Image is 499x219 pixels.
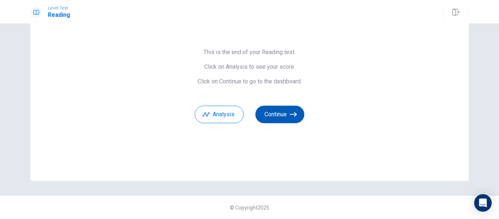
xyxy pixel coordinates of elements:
[195,106,244,123] button: Analysis
[48,11,70,19] h1: Reading
[255,106,304,123] button: Continue
[474,194,492,212] div: Open Intercom Messenger
[230,205,269,211] span: © Copyright 2025
[48,5,70,11] span: Level Test
[195,49,304,85] span: This is the end of your Reading test. Click on Analysis to see your score. Click on Continue to g...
